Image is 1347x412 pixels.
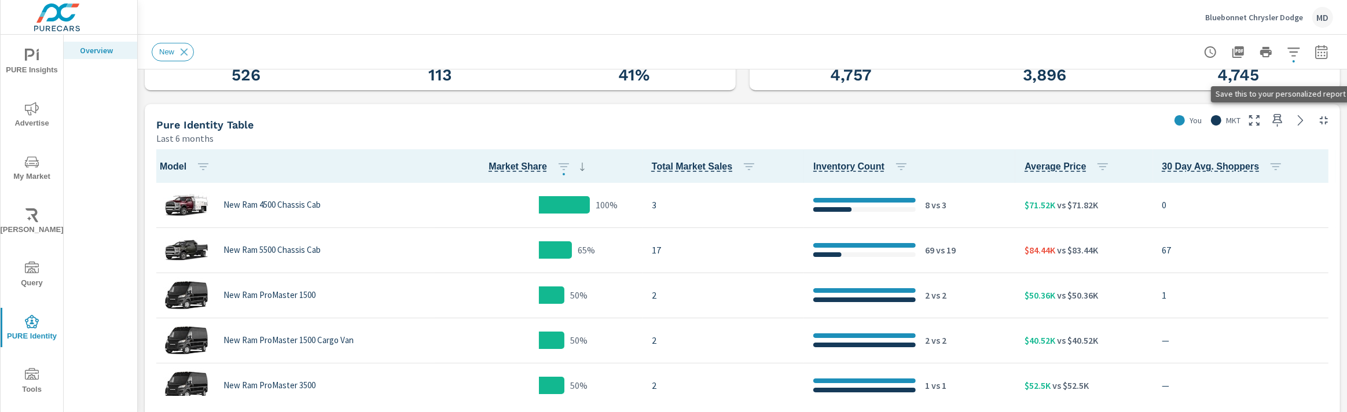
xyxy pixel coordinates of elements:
span: Model [160,160,215,174]
p: — [1162,333,1326,347]
p: 2 [652,333,795,347]
img: glamour [163,368,210,403]
span: Market Share [489,160,589,174]
button: Make Fullscreen [1245,111,1264,130]
p: 2 [652,378,795,392]
p: vs $50.36K [1055,288,1098,302]
span: Tools [4,368,60,396]
span: PURE Identity shoppers interested in that specific model. [1162,160,1260,174]
p: 100% [596,198,618,212]
h3: 4,757 [761,65,941,85]
div: Overview [64,42,137,59]
span: Model sales / Total Market Sales. [Market = within dealer PMA (or 60 miles if no PMA is defined) ... [489,160,547,174]
p: New Ram ProMaster 3500 [223,380,315,391]
span: Average Price [1025,160,1114,174]
span: Total Market Sales [652,160,761,174]
p: MKT [1226,115,1240,126]
span: New [152,47,181,56]
p: New Ram 5500 Chassis Cab [223,245,321,255]
button: Print Report [1254,41,1278,64]
p: — [1162,378,1326,392]
p: New Ram ProMaster 1500 Cargo Van [223,335,354,345]
span: PURE Insights [4,49,60,77]
h3: 3,896 [955,65,1135,85]
span: Average Internet price per model across the market vs dealership. [1025,160,1086,174]
button: Apply Filters [1282,41,1305,64]
p: vs 3 [930,198,946,212]
span: PURE Identity [4,315,60,343]
p: New Ram 4500 Chassis Cab [223,200,321,210]
p: 3 [652,198,795,212]
h3: 526 [156,65,336,85]
p: 2 [925,288,930,302]
p: $50.36K [1025,288,1055,302]
span: [PERSON_NAME] [4,208,60,237]
h3: 113 [350,65,530,85]
p: 50% [570,288,588,302]
span: Total sales for that model within the set market. [652,160,732,174]
span: Advertise [4,102,60,130]
p: $84.44K [1025,243,1055,257]
p: 0 [1162,198,1326,212]
p: 50% [570,378,588,392]
p: vs 1 [930,378,946,392]
button: Select Date Range [1310,41,1333,64]
p: vs $83.44K [1055,243,1098,257]
p: vs $71.82K [1055,198,1098,212]
p: 1 [1162,288,1326,302]
p: Bluebonnet Chrysler Dodge [1205,12,1303,23]
span: Inventory Count [813,160,913,174]
p: vs 2 [930,288,946,302]
div: MD [1312,7,1333,28]
h3: 41% [544,65,724,85]
p: vs $40.52K [1055,333,1098,347]
img: glamour [163,323,210,358]
p: Last 6 months [156,131,214,145]
a: See more details in report [1291,111,1310,130]
p: $40.52K [1025,333,1055,347]
p: 1 [925,378,930,392]
span: Count of Unique Inventory from websites within the market. [813,160,884,174]
p: 17 [652,243,795,257]
p: vs 19 [934,243,956,257]
p: 69 [925,243,934,257]
p: 67 [1162,243,1326,257]
p: vs 2 [930,333,946,347]
p: 50% [570,333,588,347]
h3: 4,745 [1148,65,1328,85]
p: 8 [925,198,930,212]
p: $71.52K [1025,198,1055,212]
p: New Ram ProMaster 1500 [223,290,315,300]
p: vs $52.5K [1051,378,1089,392]
img: glamour [163,278,210,312]
img: glamour [163,233,210,267]
span: 30 Day Avg. Shoppers [1162,160,1288,174]
h5: Pure Identity Table [156,119,254,131]
p: Overview [80,45,128,56]
button: "Export Report to PDF" [1227,41,1250,64]
p: You [1190,115,1202,126]
span: Query [4,262,60,290]
img: glamour [163,187,210,222]
p: 65% [578,243,595,257]
button: Minimize Widget [1315,111,1333,130]
p: 2 [925,333,930,347]
div: New [152,43,194,61]
span: My Market [4,155,60,183]
p: $52.5K [1025,378,1051,392]
p: 2 [652,288,795,302]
